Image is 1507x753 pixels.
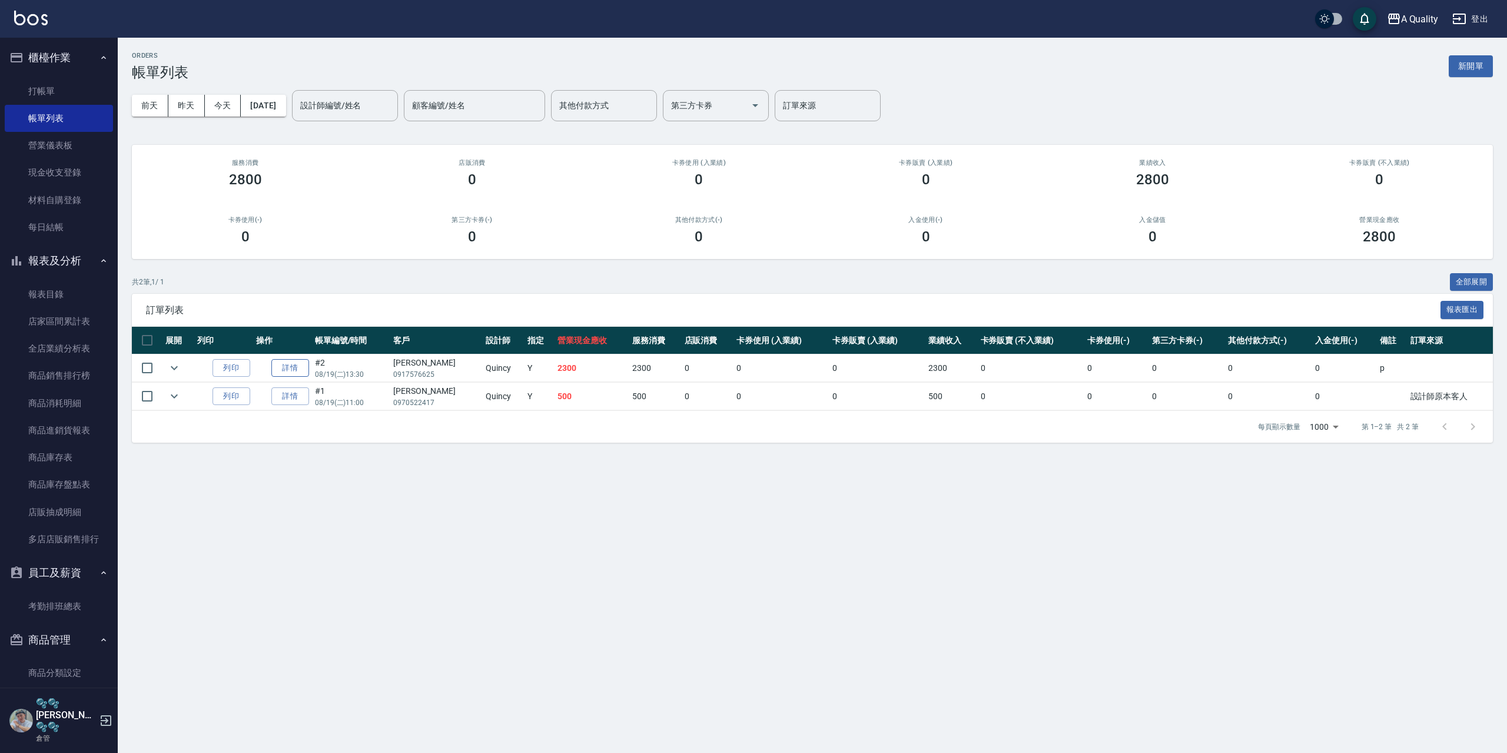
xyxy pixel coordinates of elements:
[483,383,525,410] td: Quincy
[483,327,525,354] th: 設計師
[525,327,555,354] th: 指定
[826,159,1025,167] h2: 卡券販賣 (入業績)
[1084,327,1149,354] th: 卡券使用(-)
[826,216,1025,224] h2: 入金使用(-)
[5,593,113,620] a: 考勤排班總表
[312,354,390,382] td: #2
[1375,171,1383,188] h3: 0
[5,417,113,444] a: 商品進銷貨報表
[629,383,682,410] td: 500
[9,709,33,732] img: Person
[925,354,978,382] td: 2300
[5,105,113,132] a: 帳單列表
[5,390,113,417] a: 商品消耗明細
[5,687,113,714] a: 商品列表
[629,354,682,382] td: 2300
[1448,8,1493,30] button: 登出
[1312,354,1377,382] td: 0
[555,327,629,354] th: 營業現金應收
[5,159,113,186] a: 現金收支登錄
[229,171,262,188] h3: 2800
[525,354,555,382] td: Y
[5,659,113,686] a: 商品分類設定
[312,327,390,354] th: 帳單編號/時間
[1305,411,1343,443] div: 1000
[1440,301,1484,319] button: 報表匯出
[162,327,194,354] th: 展開
[1084,383,1149,410] td: 0
[14,11,48,25] img: Logo
[1377,327,1407,354] th: 備註
[5,335,113,362] a: 全店業績分析表
[373,159,571,167] h2: 店販消費
[146,304,1440,316] span: 訂單列表
[978,354,1084,382] td: 0
[132,95,168,117] button: 前天
[393,397,480,408] p: 0970522417
[1377,354,1407,382] td: p
[5,558,113,588] button: 員工及薪資
[829,327,925,354] th: 卡券販賣 (入業績)
[1312,383,1377,410] td: 0
[5,526,113,553] a: 多店店販銷售排行
[271,387,309,406] a: 詳情
[1312,327,1377,354] th: 入金使用(-)
[271,359,309,377] a: 詳情
[213,387,250,406] button: 列印
[629,327,682,354] th: 服務消費
[132,277,164,287] p: 共 2 筆, 1 / 1
[165,387,183,405] button: expand row
[241,228,250,245] h3: 0
[36,733,96,744] p: 倉管
[1382,7,1443,31] button: A Quality
[1053,216,1252,224] h2: 入金儲值
[5,42,113,73] button: 櫃檯作業
[5,78,113,105] a: 打帳單
[1353,7,1376,31] button: save
[390,327,483,354] th: 客戶
[733,383,829,410] td: 0
[1258,422,1300,432] p: 每頁顯示數量
[1363,228,1396,245] h3: 2800
[1136,171,1169,188] h3: 2800
[555,354,629,382] td: 2300
[36,698,96,733] h5: 🫧🫧[PERSON_NAME]🫧🫧
[1053,159,1252,167] h2: 業績收入
[829,354,925,382] td: 0
[5,362,113,389] a: 商品銷售排行榜
[393,385,480,397] div: [PERSON_NAME]
[1149,327,1225,354] th: 第三方卡券(-)
[253,327,312,354] th: 操作
[733,354,829,382] td: 0
[733,327,829,354] th: 卡券使用 (入業績)
[925,383,978,410] td: 500
[829,383,925,410] td: 0
[1149,354,1225,382] td: 0
[5,281,113,308] a: 報表目錄
[1401,12,1439,26] div: A Quality
[1450,273,1493,291] button: 全部展開
[1362,422,1419,432] p: 第 1–2 筆 共 2 筆
[1084,354,1149,382] td: 0
[312,383,390,410] td: #1
[5,499,113,526] a: 店販抽成明細
[5,444,113,471] a: 商品庫存表
[1149,383,1225,410] td: 0
[205,95,241,117] button: 今天
[315,369,387,380] p: 08/19 (二) 13:30
[1449,60,1493,71] a: 新開單
[393,369,480,380] p: 0917576625
[1280,216,1479,224] h2: 營業現金應收
[922,171,930,188] h3: 0
[1408,327,1493,354] th: 訂單來源
[978,327,1084,354] th: 卡券販賣 (不入業績)
[600,159,798,167] h2: 卡券使用 (入業績)
[5,214,113,241] a: 每日結帳
[5,308,113,335] a: 店家區間累計表
[600,216,798,224] h2: 其他付款方式(-)
[132,52,188,59] h2: ORDERS
[315,397,387,408] p: 08/19 (二) 11:00
[1225,327,1312,354] th: 其他付款方式(-)
[5,246,113,276] button: 報表及分析
[555,383,629,410] td: 500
